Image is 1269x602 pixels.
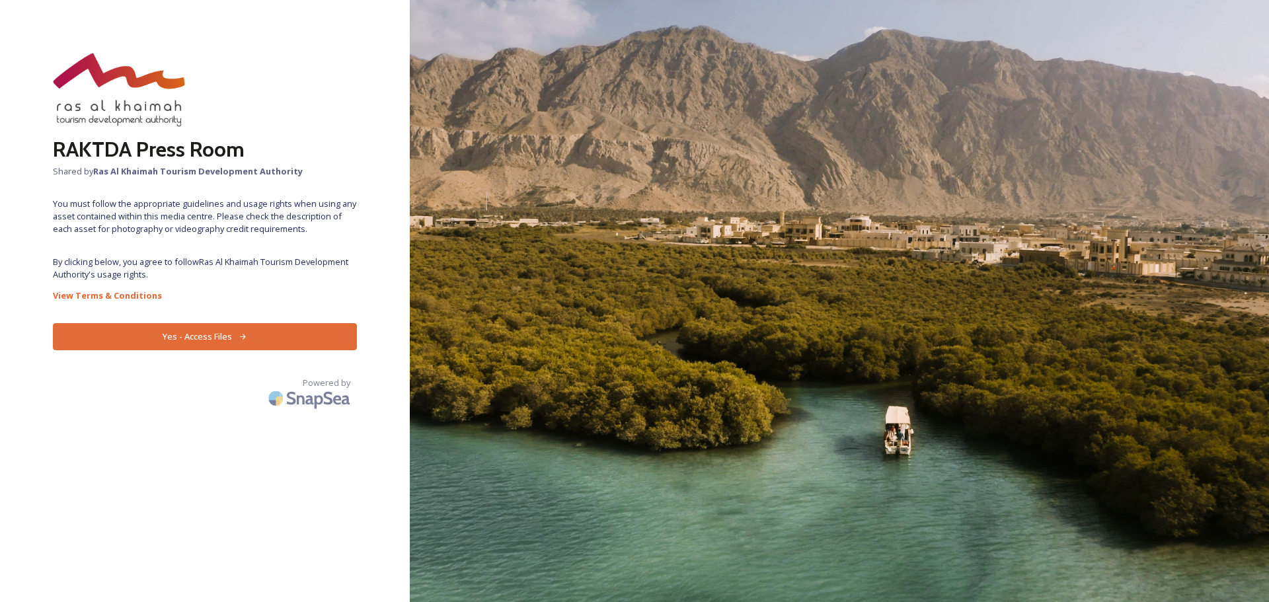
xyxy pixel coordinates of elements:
span: By clicking below, you agree to follow Ras Al Khaimah Tourism Development Authority 's usage rights. [53,256,357,281]
a: View Terms & Conditions [53,287,357,303]
img: SnapSea Logo [264,383,357,414]
h2: RAKTDA Press Room [53,133,357,165]
span: You must follow the appropriate guidelines and usage rights when using any asset contained within... [53,198,357,236]
span: Powered by [303,377,350,389]
button: Yes - Access Files [53,323,357,350]
img: raktda_eng_new-stacked-logo_rgb.png [53,53,185,127]
strong: Ras Al Khaimah Tourism Development Authority [93,165,303,177]
strong: View Terms & Conditions [53,289,162,301]
span: Shared by [53,165,357,178]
